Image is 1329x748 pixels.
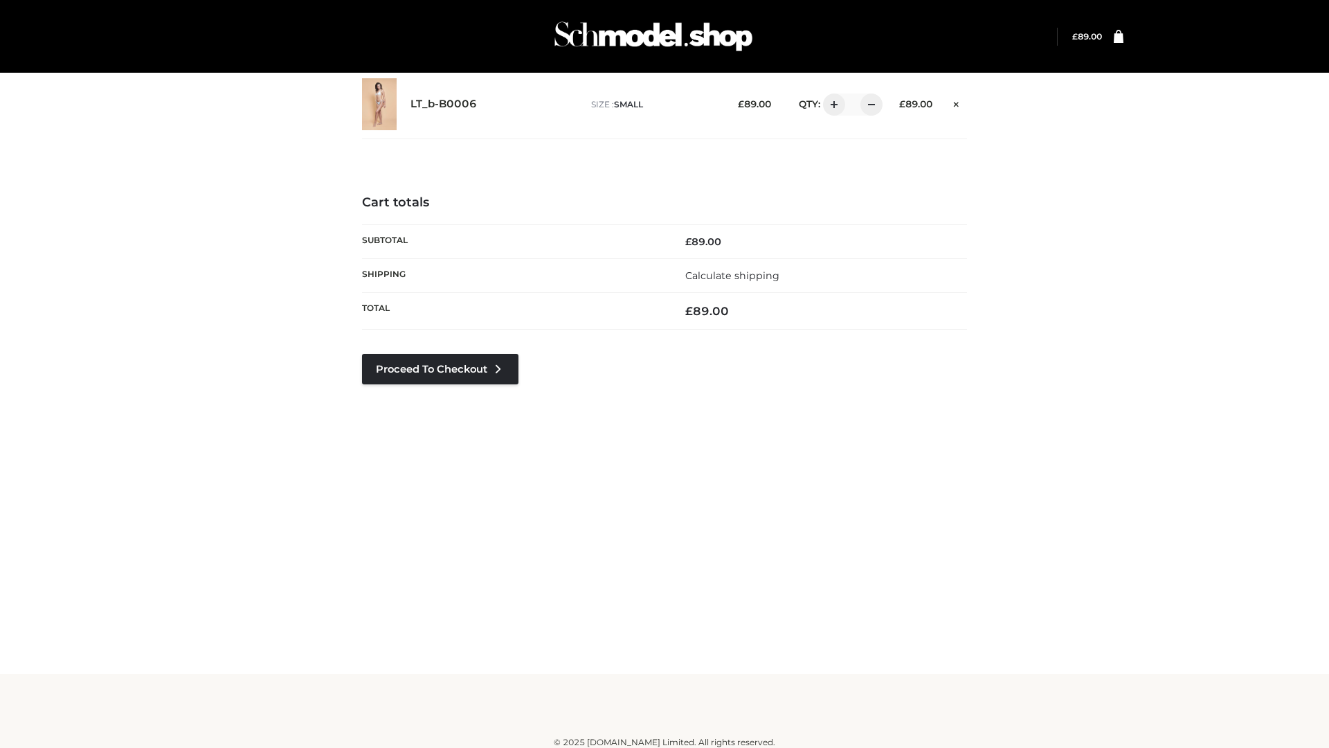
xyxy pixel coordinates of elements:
a: £89.00 [1072,31,1102,42]
th: Subtotal [362,224,664,258]
p: size : [591,98,716,111]
span: £ [685,235,691,248]
th: Shipping [362,258,664,292]
h4: Cart totals [362,195,967,211]
bdi: 89.00 [1072,31,1102,42]
bdi: 89.00 [738,98,771,109]
span: £ [1072,31,1078,42]
a: LT_b-B0006 [410,98,477,111]
a: Proceed to Checkout [362,354,518,384]
div: QTY: [785,93,878,116]
span: £ [899,98,905,109]
img: Schmodel Admin 964 [550,9,757,64]
a: Remove this item [946,93,967,112]
bdi: 89.00 [685,235,721,248]
bdi: 89.00 [899,98,932,109]
span: £ [685,304,693,318]
bdi: 89.00 [685,304,729,318]
span: SMALL [614,99,643,109]
a: Calculate shipping [685,269,779,282]
th: Total [362,293,664,330]
span: £ [738,98,744,109]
